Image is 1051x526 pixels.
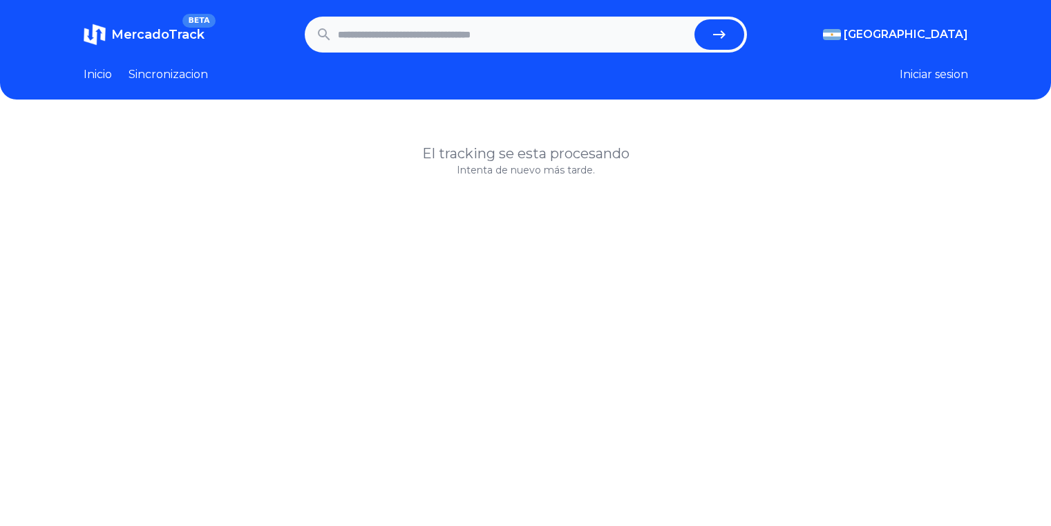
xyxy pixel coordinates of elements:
p: Intenta de nuevo más tarde. [84,163,968,177]
a: Inicio [84,66,112,83]
span: MercadoTrack [111,27,205,42]
a: MercadoTrackBETA [84,24,205,46]
span: [GEOGRAPHIC_DATA] [844,26,968,43]
h1: El tracking se esta procesando [84,144,968,163]
a: Sincronizacion [129,66,208,83]
img: MercadoTrack [84,24,106,46]
button: Iniciar sesion [900,66,968,83]
button: [GEOGRAPHIC_DATA] [823,26,968,43]
span: BETA [182,14,215,28]
img: Argentina [823,29,841,40]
